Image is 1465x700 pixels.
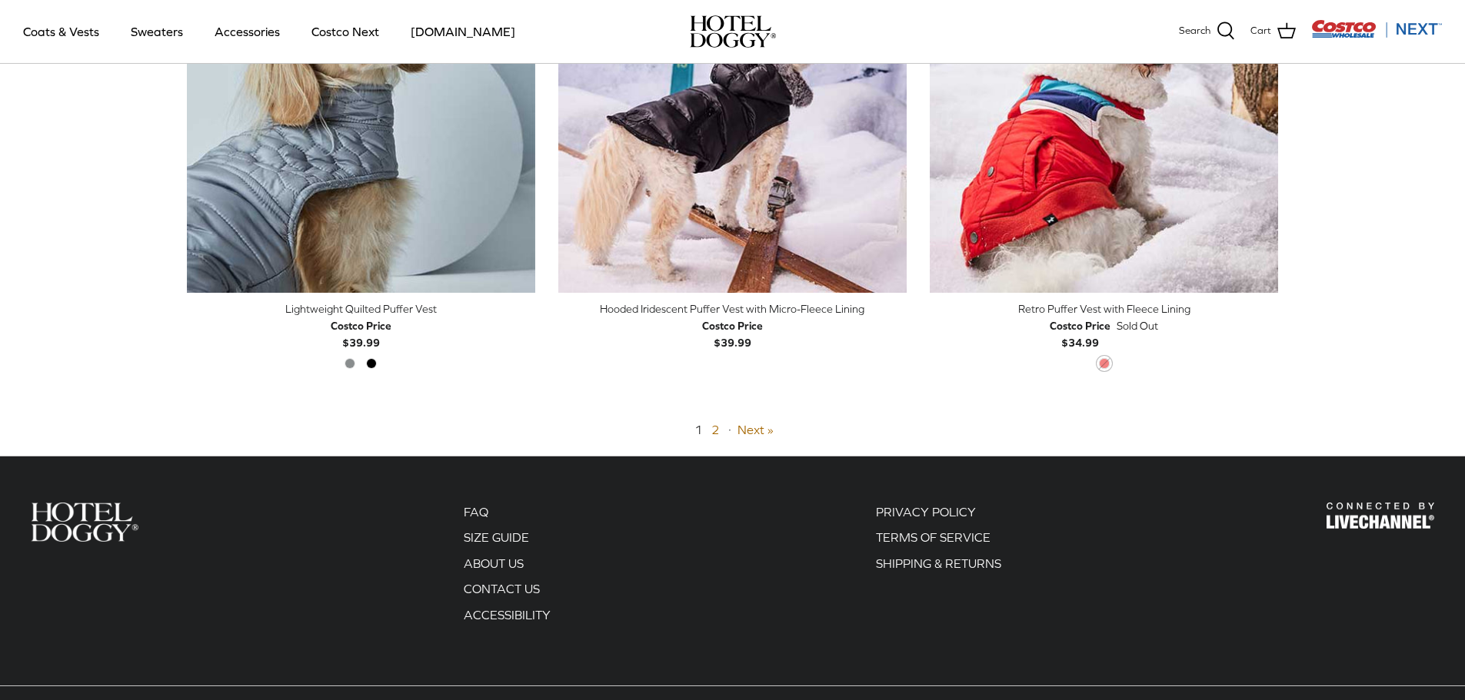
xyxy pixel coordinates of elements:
a: TERMS OF SERVICE [876,530,991,544]
a: Sweaters [117,5,197,58]
div: Secondary navigation [861,503,1017,632]
a: SHIPPING & RETURNS [876,556,1001,570]
a: PRIVACY POLICY [876,505,976,519]
span: Search [1179,23,1210,39]
a: Coats & Vests [9,5,113,58]
div: Hooded Iridescent Puffer Vest with Micro-Fleece Lining [558,300,907,317]
a: Accessories [201,5,294,58]
a: Hooded Iridescent Puffer Vest with Micro-Fleece Lining Costco Price$39.99 [558,300,907,352]
span: Cart [1250,23,1271,39]
span: Sold Out [1117,317,1158,334]
img: Hotel Doggy Costco Next [1327,503,1434,529]
b: $39.99 [702,317,763,349]
a: Costco Next [298,5,393,58]
a: Cart [1250,22,1296,41]
span: · [728,423,731,436]
a: CONTACT US [464,582,540,595]
a: Search [1179,22,1235,41]
a: FAQ [464,505,488,519]
img: Hotel Doggy Costco Next [31,503,138,542]
a: SIZE GUIDE [464,530,529,544]
a: hoteldoggy.com hoteldoggycom [690,15,776,48]
div: Costco Price [1050,317,1110,334]
div: Costco Price [331,317,391,334]
a: ABOUT US [464,556,524,570]
a: Next » [737,423,774,436]
div: Secondary navigation [448,503,566,632]
a: 2 [711,423,719,436]
a: ACCESSIBILITY [464,608,551,622]
img: hoteldoggycom [690,15,776,48]
span: 1 [694,423,702,436]
div: Lightweight Quilted Puffer Vest [187,300,535,317]
div: Costco Price [702,317,763,334]
img: Costco Next [1311,19,1442,38]
div: Retro Puffer Vest with Fleece Lining [930,300,1278,317]
a: [DOMAIN_NAME] [397,5,529,58]
a: Visit Costco Next [1311,29,1442,41]
b: $39.99 [331,317,391,349]
a: Retro Puffer Vest with Fleece Lining Costco Price$34.99 Sold Out [930,300,1278,352]
a: Lightweight Quilted Puffer Vest Costco Price$39.99 [187,300,535,352]
b: $34.99 [1050,317,1110,349]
